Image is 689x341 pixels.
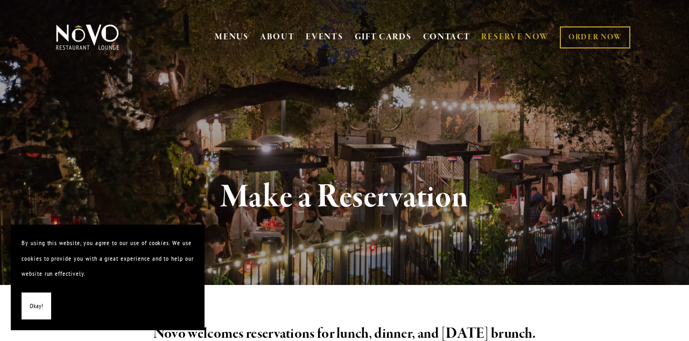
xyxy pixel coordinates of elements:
span: Okay! [30,298,43,314]
img: Novo Restaurant &amp; Lounge [54,24,121,51]
section: Cookie banner [11,225,205,330]
p: By using this website, you agree to our use of cookies. We use cookies to provide you with a grea... [22,235,194,282]
button: Okay! [22,293,51,320]
a: EVENTS [306,32,343,43]
a: GIFT CARDS [355,27,412,47]
a: ABOUT [260,32,295,43]
a: CONTACT [423,27,470,47]
a: ORDER NOW [560,26,630,48]
a: MENUS [215,32,249,43]
strong: Make a Reservation [221,177,469,218]
a: RESERVE NOW [481,27,549,47]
